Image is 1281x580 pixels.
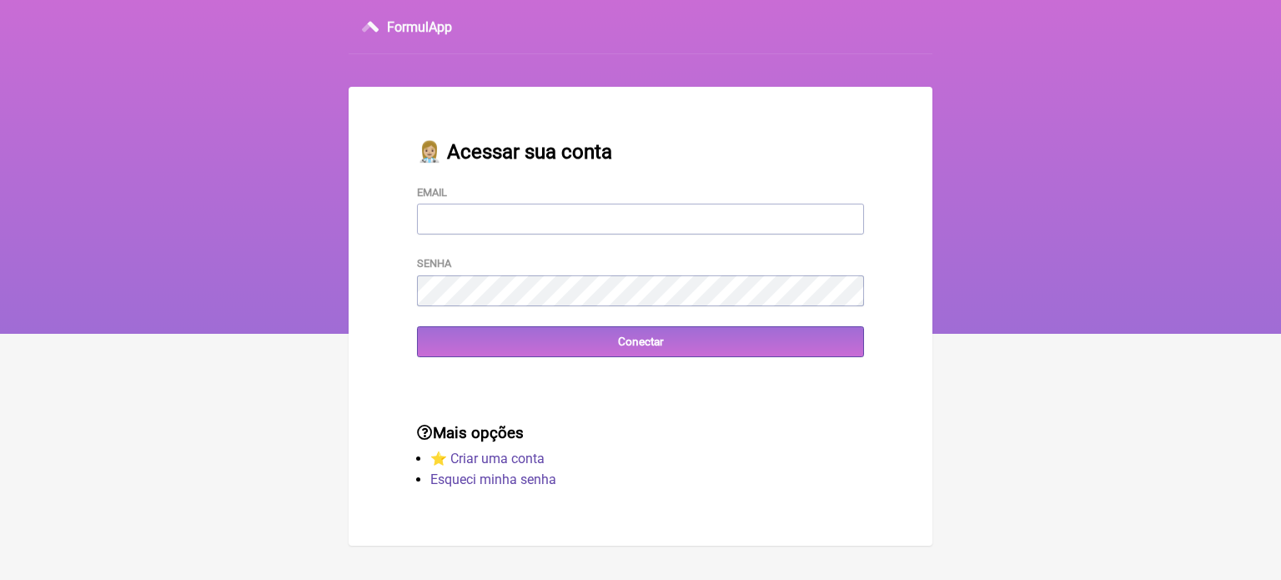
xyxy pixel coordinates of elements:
[417,326,864,357] input: Conectar
[430,472,556,487] a: Esqueci minha senha
[387,19,452,35] h3: FormulApp
[417,424,864,442] h3: Mais opções
[417,257,451,270] label: Senha
[430,451,545,467] a: ⭐️ Criar uma conta
[417,140,864,164] h2: 👩🏼‍⚕️ Acessar sua conta
[417,186,447,199] label: Email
